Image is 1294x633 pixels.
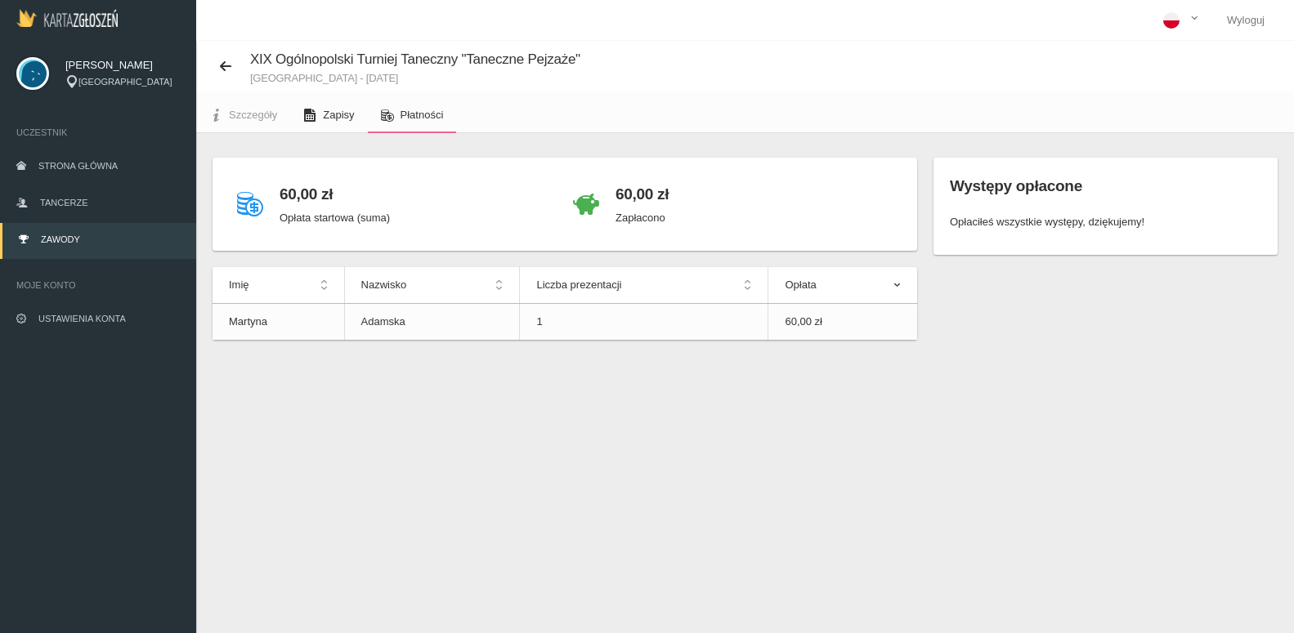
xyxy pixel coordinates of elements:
[401,109,444,121] span: Płatności
[344,304,520,341] td: Adamska
[950,214,1261,230] p: Opłaciłeś wszystkie występy, dziękujemy!
[368,97,457,133] a: Płatności
[213,267,344,304] th: Imię
[520,304,768,341] td: 1
[65,75,180,89] div: [GEOGRAPHIC_DATA]
[16,277,180,293] span: Moje konto
[16,57,49,90] img: svg
[616,210,669,226] p: Zapłacono
[65,57,180,74] span: [PERSON_NAME]
[38,161,118,171] span: Strona główna
[40,198,87,207] span: Tancerze
[250,73,580,83] small: [GEOGRAPHIC_DATA] - [DATE]
[616,182,669,206] h4: 60,00 zł
[38,314,126,323] span: Ustawienia konta
[768,267,917,304] th: Opłata
[768,304,917,341] td: 60,00 zł
[323,109,354,121] span: Zapisy
[250,51,580,67] span: XIX Ogólnopolski Turniej Taneczny "Taneczne Pejzaże"
[229,109,277,121] span: Szczegóły
[950,174,1261,198] h4: Występy opłacone
[16,124,180,140] span: Uczestnik
[280,210,390,226] p: Opłata startowa (suma)
[290,97,367,133] a: Zapisy
[41,234,80,244] span: Zawody
[280,182,390,206] h4: 60,00 zł
[520,267,768,304] th: Liczba prezentacji
[16,9,118,27] img: Logo
[344,267,520,304] th: Nazwisko
[196,97,290,133] a: Szczegóły
[213,304,344,341] td: Martyna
